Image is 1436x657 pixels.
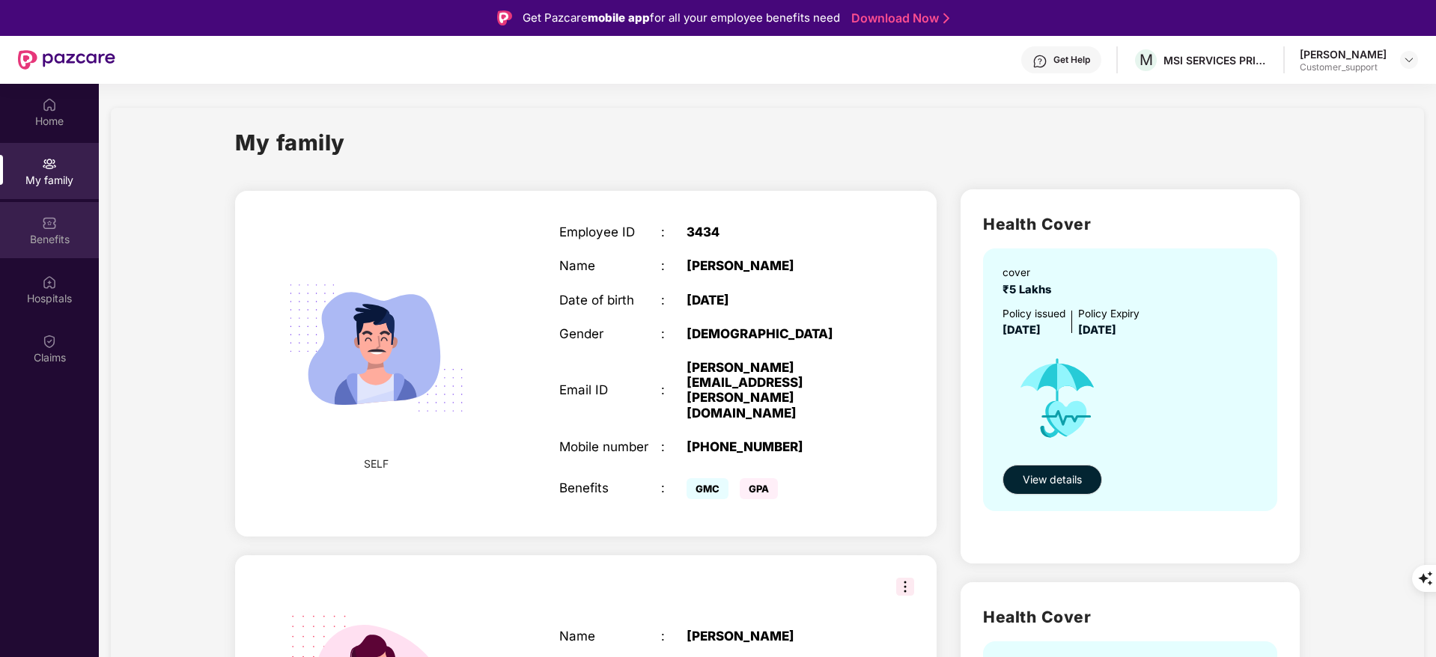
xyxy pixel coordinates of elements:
[559,382,661,397] div: Email ID
[1003,465,1102,495] button: View details
[588,10,650,25] strong: mobile app
[559,480,661,495] div: Benefits
[235,126,345,159] h1: My family
[1003,323,1041,337] span: [DATE]
[1078,323,1116,337] span: [DATE]
[687,293,865,308] div: [DATE]
[268,240,484,456] img: svg+xml;base64,PHN2ZyB4bWxucz0iaHR0cDovL3d3dy53My5vcmcvMjAwMC9zdmciIHdpZHRoPSIyMjQiIGhlaWdodD0iMT...
[559,326,661,341] div: Gender
[1003,306,1065,323] div: Policy issued
[42,334,57,349] img: svg+xml;base64,PHN2ZyBpZD0iQ2xhaW0iIHhtbG5zPSJodHRwOi8vd3d3LnczLm9yZy8yMDAwL3N2ZyIgd2lkdGg9IjIwIi...
[1003,283,1057,296] span: ₹5 Lakhs
[1003,340,1113,457] img: icon
[559,439,661,454] div: Mobile number
[687,224,865,239] div: 3434
[687,478,728,499] span: GMC
[1003,265,1057,281] div: cover
[661,439,687,454] div: :
[559,293,661,308] div: Date of birth
[559,258,661,273] div: Name
[661,326,687,341] div: :
[983,605,1277,629] h2: Health Cover
[661,382,687,397] div: :
[559,629,661,644] div: Name
[1032,54,1047,69] img: svg+xml;base64,PHN2ZyBpZD0iSGVscC0zMngzMiIgeG1sbnM9Imh0dHA6Ly93d3cudzMub3JnLzIwMDAvc3ZnIiB3aWR0aD...
[687,439,865,454] div: [PHONE_NUMBER]
[661,480,687,495] div: :
[687,326,865,341] div: [DEMOGRAPHIC_DATA]
[559,224,661,239] div: Employee ID
[1300,47,1387,61] div: [PERSON_NAME]
[983,212,1277,236] h2: Health Cover
[42,275,57,290] img: svg+xml;base64,PHN2ZyBpZD0iSG9zcGl0YWxzIiB4bWxucz0iaHR0cDovL3d3dy53My5vcmcvMjAwMC9zdmciIHdpZHRoPS...
[851,10,945,26] a: Download Now
[896,578,914,596] img: svg+xml;base64,PHN2ZyB3aWR0aD0iMzIiIGhlaWdodD0iMzIiIHZpZXdCb3g9IjAgMCAzMiAzMiIgZmlsbD0ibm9uZSIgeG...
[661,629,687,644] div: :
[687,258,865,273] div: [PERSON_NAME]
[1300,61,1387,73] div: Customer_support
[1163,53,1268,67] div: MSI SERVICES PRIVATE LIMITED
[1053,54,1090,66] div: Get Help
[42,97,57,112] img: svg+xml;base64,PHN2ZyBpZD0iSG9tZSIgeG1sbnM9Imh0dHA6Ly93d3cudzMub3JnLzIwMDAvc3ZnIiB3aWR0aD0iMjAiIG...
[661,293,687,308] div: :
[18,50,115,70] img: New Pazcare Logo
[1023,471,1082,488] span: View details
[42,216,57,230] img: svg+xml;base64,PHN2ZyBpZD0iQmVuZWZpdHMiIHhtbG5zPSJodHRwOi8vd3d3LnczLm9yZy8yMDAwL3N2ZyIgd2lkdGg9Ij...
[1140,51,1153,69] span: M
[497,10,512,25] img: Logo
[42,156,57,171] img: svg+xml;base64,PHN2ZyB3aWR0aD0iMjAiIGhlaWdodD0iMjAiIHZpZXdCb3g9IjAgMCAyMCAyMCIgZmlsbD0ibm9uZSIgeG...
[1403,54,1415,66] img: svg+xml;base64,PHN2ZyBpZD0iRHJvcGRvd24tMzJ4MzIiIHhtbG5zPSJodHRwOi8vd3d3LnczLm9yZy8yMDAwL3N2ZyIgd2...
[523,9,840,27] div: Get Pazcare for all your employee benefits need
[687,360,865,421] div: [PERSON_NAME][EMAIL_ADDRESS][PERSON_NAME][DOMAIN_NAME]
[661,258,687,273] div: :
[661,224,687,239] div: :
[687,629,865,644] div: [PERSON_NAME]
[1078,306,1140,323] div: Policy Expiry
[943,10,949,26] img: Stroke
[364,456,389,472] span: SELF
[740,478,778,499] span: GPA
